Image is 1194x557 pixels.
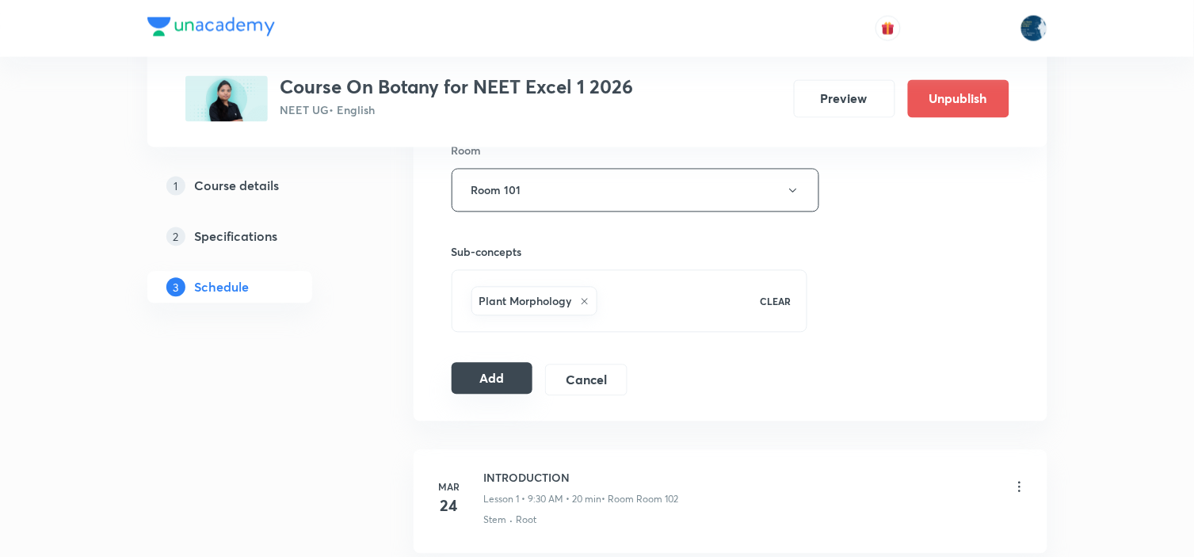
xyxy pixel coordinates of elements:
h6: Mar [433,480,465,494]
img: Company Logo [147,17,275,36]
h6: INTRODUCTION [484,470,679,486]
h5: Schedule [195,278,250,297]
h6: Sub-concepts [452,244,808,261]
h5: Specifications [195,227,278,246]
button: Cancel [545,364,627,396]
p: Root [517,513,537,528]
button: Unpublish [908,80,1009,118]
a: Company Logo [147,17,275,40]
p: • Room Room 102 [602,493,679,507]
h5: Course details [195,177,280,196]
p: Lesson 1 • 9:30 AM • 20 min [484,493,602,507]
p: CLEAR [760,295,791,309]
h6: Room [452,143,482,159]
p: 2 [166,227,185,246]
h6: Plant Morphology [479,293,572,310]
h4: 24 [433,494,465,518]
p: NEET UG • English [280,102,634,119]
p: 1 [166,177,185,196]
a: 2Specifications [147,221,363,253]
button: Room 101 [452,169,819,212]
p: Stem [484,513,507,528]
button: Add [452,363,533,395]
button: avatar [875,16,901,41]
p: 3 [166,278,185,297]
div: · [510,513,513,528]
img: avatar [881,21,895,36]
img: Lokeshwar Chiluveru [1020,15,1047,42]
button: Preview [794,80,895,118]
a: 1Course details [147,170,363,202]
img: BC5D9913-EC07-4BD6-B7F8-B386C9EB4ADC_plus.png [185,76,268,122]
h3: Course On Botany for NEET Excel 1 2026 [280,76,634,99]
